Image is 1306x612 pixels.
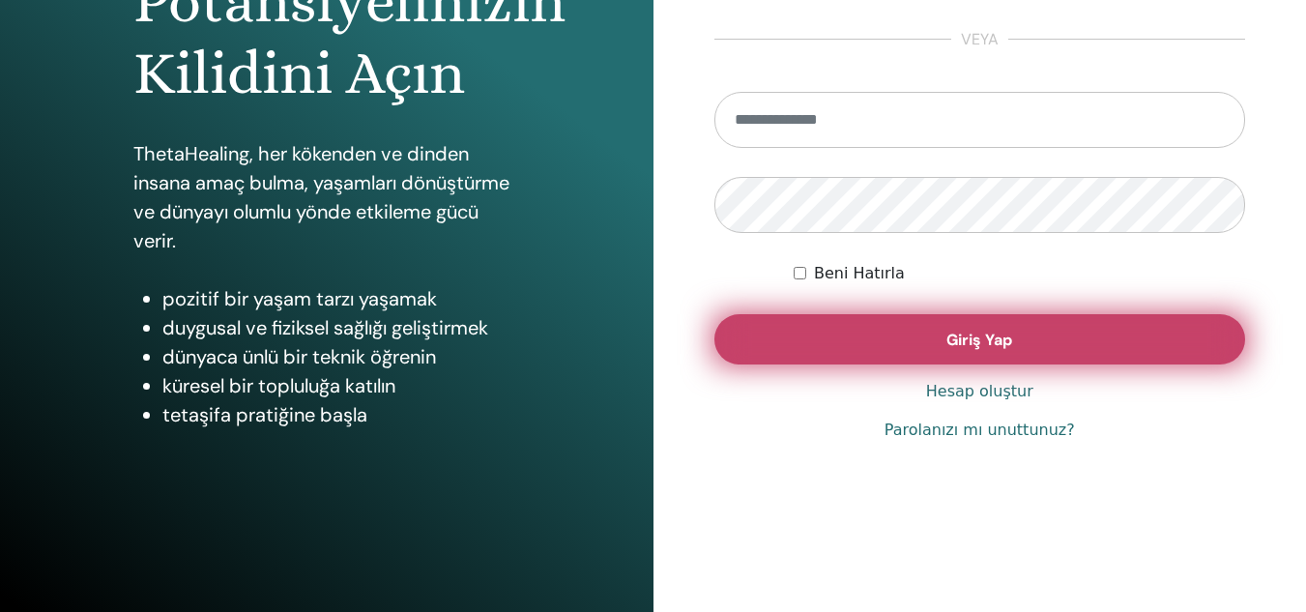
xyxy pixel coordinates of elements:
a: Parolanızı mı unuttunuz? [885,419,1075,442]
span: Giriş Yap [946,330,1012,350]
div: Keep me authenticated indefinitely or until I manually logout [794,262,1245,285]
span: veya [951,28,1008,51]
a: Hesap oluştur [926,380,1033,403]
p: ThetaHealing, her kökenden ve dinden insana amaç bulma, yaşamları dönüştürme ve dünyayı olumlu yö... [133,139,520,255]
li: dünyaca ünlü bir teknik öğrenin [162,342,520,371]
label: Beni Hatırla [814,262,905,285]
button: Giriş Yap [714,314,1246,364]
li: pozitif bir yaşam tarzı yaşamak [162,284,520,313]
li: duygusal ve fiziksel sağlığı geliştirmek [162,313,520,342]
li: tetaşifa pratiğine başla [162,400,520,429]
li: küresel bir topluluğa katılın [162,371,520,400]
